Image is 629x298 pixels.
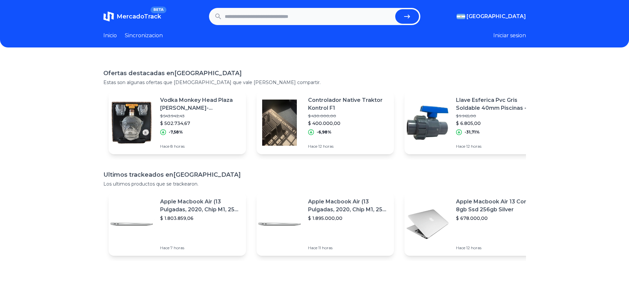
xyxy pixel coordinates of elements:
p: Llave Esferica Pvc Gris Soldable 40mm Piscinas - Riego Era [456,96,537,112]
p: Los ultimos productos que se trackearon. [103,181,526,187]
p: -7,58% [169,130,183,135]
a: MercadoTrackBETA [103,11,161,22]
span: MercadoTrack [117,13,161,20]
p: -31,71% [465,130,480,135]
p: Apple Macbook Air 13 Core I5 8gb Ssd 256gb Silver [456,198,537,214]
h1: Ofertas destacadas en [GEOGRAPHIC_DATA] [103,69,526,78]
p: Vodka Monkey Head Plaza [PERSON_NAME]-microcentro [160,96,241,112]
a: Featured imageApple Macbook Air (13 Pulgadas, 2020, Chip M1, 256 Gb De Ssd, 8 Gb De Ram) - Plata$... [109,193,246,256]
a: Inicio [103,32,117,40]
p: Hace 11 horas [308,245,389,251]
img: Argentina [457,14,465,19]
p: Hace 8 horas [160,144,241,149]
p: Apple Macbook Air (13 Pulgadas, 2020, Chip M1, 256 Gb De Ssd, 8 Gb De Ram) - Plata [160,198,241,214]
span: [GEOGRAPHIC_DATA] [467,13,526,20]
p: Hace 7 horas [160,245,241,251]
p: Hace 12 horas [456,245,537,251]
span: BETA [151,7,166,13]
a: Featured imageVodka Monkey Head Plaza [PERSON_NAME]-microcentro$ 543.942,43$ 502.734,67-7,58%Hace... [109,91,246,154]
p: $ 9.965,00 [456,113,537,119]
p: Estas son algunas ofertas que [DEMOGRAPHIC_DATA] que vale [PERSON_NAME] compartir. [103,79,526,86]
img: Featured image [109,201,155,247]
p: $ 678.000,00 [456,215,537,222]
button: Iniciar sesion [493,32,526,40]
a: Featured imageApple Macbook Air (13 Pulgadas, 2020, Chip M1, 256 Gb De Ssd, 8 Gb De Ram) - Plata$... [257,193,394,256]
p: Apple Macbook Air (13 Pulgadas, 2020, Chip M1, 256 Gb De Ssd, 8 Gb De Ram) - Plata [308,198,389,214]
p: Hace 12 horas [456,144,537,149]
h1: Ultimos trackeados en [GEOGRAPHIC_DATA] [103,170,526,179]
img: Featured image [257,201,303,247]
p: $ 1.895.000,00 [308,215,389,222]
p: Controlador Native Traktor Kontrol F1 [308,96,389,112]
img: Featured image [404,100,451,146]
p: -6,98% [317,130,332,135]
p: $ 543.942,43 [160,113,241,119]
p: $ 6.805,00 [456,120,537,127]
a: Featured imageControlador Native Traktor Kontrol F1$ 430.000,00$ 400.000,00-6,98%Hace 12 horas [257,91,394,154]
a: Featured imageLlave Esferica Pvc Gris Soldable 40mm Piscinas - Riego Era$ 9.965,00$ 6.805,00-31,7... [404,91,542,154]
img: Featured image [257,100,303,146]
p: $ 400.000,00 [308,120,389,127]
img: Featured image [404,201,451,247]
button: [GEOGRAPHIC_DATA] [457,13,526,20]
p: $ 1.803.859,06 [160,215,241,222]
a: Featured imageApple Macbook Air 13 Core I5 8gb Ssd 256gb Silver$ 678.000,00Hace 12 horas [404,193,542,256]
p: $ 430.000,00 [308,113,389,119]
p: $ 502.734,67 [160,120,241,127]
a: Sincronizacion [125,32,163,40]
img: MercadoTrack [103,11,114,22]
p: Hace 12 horas [308,144,389,149]
img: Featured image [109,100,155,146]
